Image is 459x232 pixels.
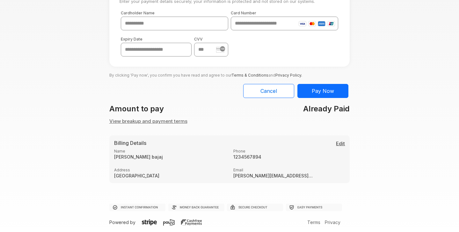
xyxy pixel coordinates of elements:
label: Email [233,168,345,172]
label: Address [114,168,226,172]
img: stripe [216,46,225,52]
label: Name [114,149,226,153]
strong: 1234567894 [233,154,345,160]
strong: [PERSON_NAME] bajaj [114,154,226,160]
p: Powered by [109,219,221,226]
a: Terms & Conditions [231,73,268,78]
button: Edit [336,140,345,147]
a: Terms [306,220,322,225]
label: Card Number [231,11,338,15]
button: Pay Now [297,84,348,98]
div: Amount to pay [106,103,229,115]
button: View breakup and payment terms [109,118,187,125]
a: Privacy Policy. [275,73,302,78]
img: cashfree [181,219,202,226]
label: CVV [194,37,228,41]
label: Expiry Date [121,37,192,41]
label: Phone [233,149,345,153]
strong: [GEOGRAPHIC_DATA] [114,173,226,178]
div: Already Paid [229,103,353,115]
img: payu [163,219,175,226]
a: Privacy [323,220,342,225]
p: By clicking 'Pay now', you confirm you have read and agree to our and [109,67,350,79]
label: Cardholder Name [121,11,228,15]
strong: [PERSON_NAME][EMAIL_ADDRESS][DOMAIN_NAME] [233,173,314,178]
img: card-icons [299,21,335,26]
button: Cancel [243,84,294,98]
img: stripe [142,219,157,226]
h5: Billing Details [114,140,345,146]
